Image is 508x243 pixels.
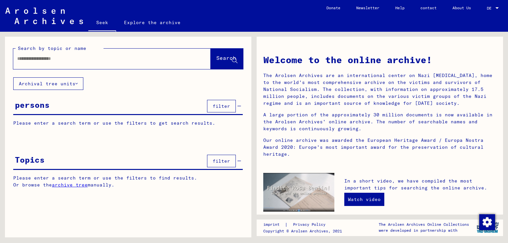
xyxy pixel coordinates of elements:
button: filter [207,100,236,112]
font: manually. [88,182,114,188]
font: Privacy Policy [293,222,325,227]
font: contact [420,5,437,10]
font: Our online archive was awarded the European Heritage Award / Europa Nostra Award 2020: Europe's m... [263,137,484,157]
font: filter [213,158,230,164]
font: DE [487,6,491,11]
font: Donate [326,5,340,10]
a: archive tree [52,182,88,188]
font: Newsletter [356,5,379,10]
font: Welcome to the online archive! [263,54,432,65]
font: Copyright © Arolsen Archives, 2021 [263,228,342,233]
font: About Us [452,5,471,10]
img: Arolsen_neg.svg [5,8,83,24]
img: yv_logo.png [475,219,500,236]
font: filter [213,103,230,109]
font: The Arolsen Archives Online Collections [379,222,469,227]
a: Explore the archive [116,15,189,30]
font: Seek [96,20,108,25]
img: Zustimmung ändern [479,214,495,230]
font: Watch video [348,196,381,202]
font: Or browse the [13,182,52,188]
a: imprint [263,221,285,228]
img: video.jpg [263,173,334,212]
font: Topics [15,155,45,165]
a: Seek [88,15,116,32]
font: Please enter a search term or use the filters to find results. [13,175,197,181]
font: The Arolsen Archives are an international center on Nazi [MEDICAL_DATA], home to the world's most... [263,72,492,106]
font: persons [15,100,50,110]
font: Explore the archive [124,20,181,25]
button: filter [207,155,236,167]
font: A large portion of the approximately 30 million documents is now available in the Arolsen Archive... [263,112,492,132]
button: Archival tree units [13,77,83,90]
font: were developed in partnership with [379,228,457,233]
font: Help [395,5,404,10]
a: Privacy Policy [288,221,333,228]
font: Archival tree units [19,81,75,87]
font: Search [216,55,236,61]
font: imprint [263,222,279,227]
font: Please enter a search term or use the filters to get search results. [13,120,215,126]
font: Search by topic or name [18,45,86,51]
button: Search [211,49,243,69]
font: | [285,222,288,227]
a: Watch video [344,193,384,206]
font: In a short video, we have compiled the most important tips for searching the online archive. [344,178,487,191]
